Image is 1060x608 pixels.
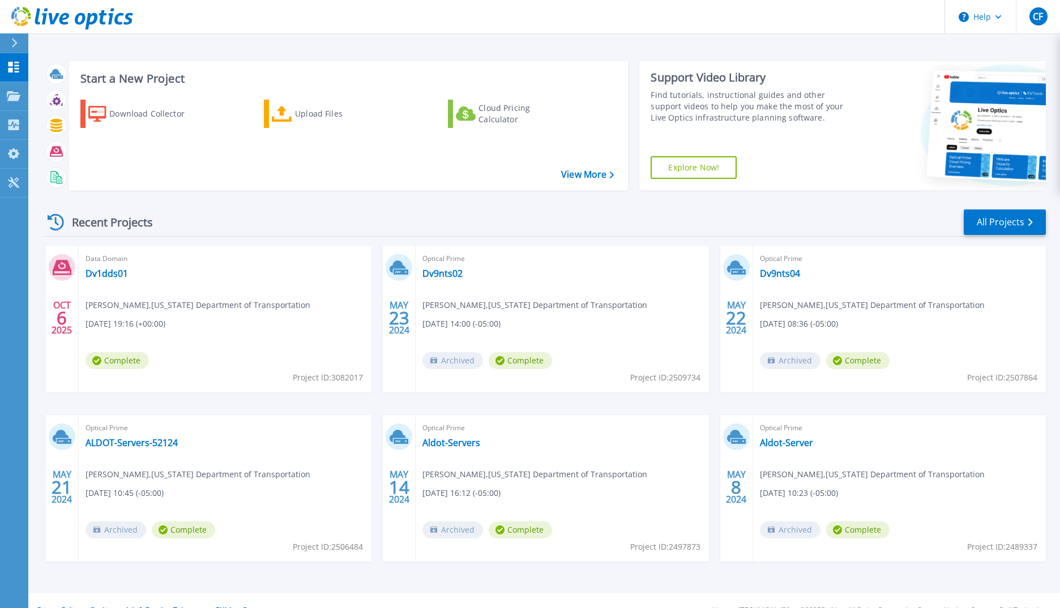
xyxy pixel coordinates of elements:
[725,297,747,339] div: MAY 2024
[152,521,215,538] span: Complete
[760,268,800,279] a: Dv9nts04
[422,352,483,369] span: Archived
[651,70,857,85] div: Support Video Library
[760,521,820,538] span: Archived
[86,252,365,265] span: Data Domain
[760,437,813,448] a: Aldot-Server
[489,521,552,538] span: Complete
[422,252,702,265] span: Optical Prime
[86,299,310,311] span: [PERSON_NAME] , [US_STATE] Department of Transportation
[44,208,168,236] div: Recent Projects
[389,482,409,492] span: 14
[86,268,128,279] a: Dv1dds01
[51,297,72,339] div: OCT 2025
[967,371,1037,384] span: Project ID: 2507864
[293,371,363,384] span: Project ID: 3082017
[726,313,746,323] span: 22
[651,89,857,123] div: Find tutorials, instructional guides and other support videos to help you make the most of your L...
[388,297,410,339] div: MAY 2024
[422,318,501,330] span: [DATE] 14:00 (-05:00)
[760,487,838,499] span: [DATE] 10:23 (-05:00)
[422,268,463,279] a: Dv9nts02
[422,468,647,481] span: [PERSON_NAME] , [US_STATE] Department of Transportation
[109,102,200,125] div: Download Collector
[422,422,702,434] span: Optical Prime
[86,437,178,448] a: ALDOT-Servers-52124
[826,352,890,369] span: Complete
[80,72,614,85] h3: Start a New Project
[826,521,890,538] span: Complete
[389,313,409,323] span: 23
[630,371,700,384] span: Project ID: 2509734
[731,482,741,492] span: 8
[760,318,838,330] span: [DATE] 08:36 (-05:00)
[478,102,569,125] div: Cloud Pricing Calculator
[489,352,552,369] span: Complete
[80,100,207,128] a: Download Collector
[967,541,1037,553] span: Project ID: 2489337
[86,352,149,369] span: Complete
[760,252,1039,265] span: Optical Prime
[651,156,737,179] a: Explore Now!
[86,468,310,481] span: [PERSON_NAME] , [US_STATE] Department of Transportation
[52,482,72,492] span: 21
[388,466,410,508] div: MAY 2024
[630,541,700,553] span: Project ID: 2497873
[422,521,483,538] span: Archived
[86,521,146,538] span: Archived
[51,466,72,508] div: MAY 2024
[295,102,386,125] div: Upload Files
[86,487,164,499] span: [DATE] 10:45 (-05:00)
[760,352,820,369] span: Archived
[760,422,1039,434] span: Optical Prime
[422,437,480,448] a: Aldot-Servers
[760,468,985,481] span: [PERSON_NAME] , [US_STATE] Department of Transportation
[1033,12,1043,21] span: CF
[422,299,647,311] span: [PERSON_NAME] , [US_STATE] Department of Transportation
[86,318,165,330] span: [DATE] 19:16 (+00:00)
[760,299,985,311] span: [PERSON_NAME] , [US_STATE] Department of Transportation
[448,100,574,128] a: Cloud Pricing Calculator
[561,169,614,180] a: View More
[293,541,363,553] span: Project ID: 2506484
[725,466,747,508] div: MAY 2024
[264,100,390,128] a: Upload Files
[86,422,365,434] span: Optical Prime
[964,209,1046,235] a: All Projects
[57,313,67,323] span: 6
[422,487,501,499] span: [DATE] 16:12 (-05:00)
